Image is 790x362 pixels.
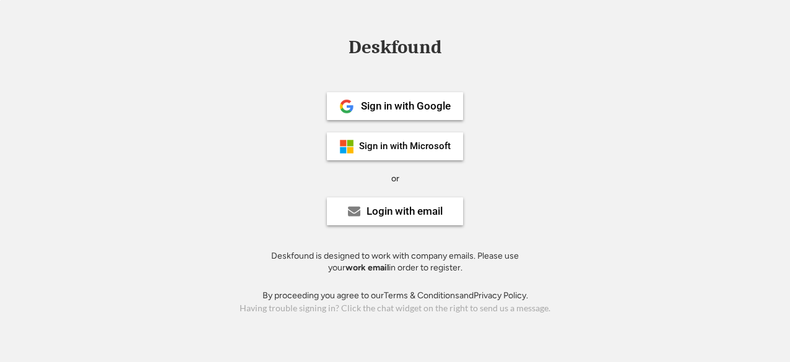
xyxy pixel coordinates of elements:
[367,206,443,217] div: Login with email
[359,142,451,151] div: Sign in with Microsoft
[256,250,534,274] div: Deskfound is designed to work with company emails. Please use your in order to register.
[339,139,354,154] img: ms-symbollockup_mssymbol_19.png
[391,173,399,185] div: or
[474,290,528,301] a: Privacy Policy.
[339,99,354,114] img: 1024px-Google__G__Logo.svg.png
[361,101,451,111] div: Sign in with Google
[345,262,389,273] strong: work email
[384,290,459,301] a: Terms & Conditions
[342,38,448,57] div: Deskfound
[263,290,528,302] div: By proceeding you agree to our and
